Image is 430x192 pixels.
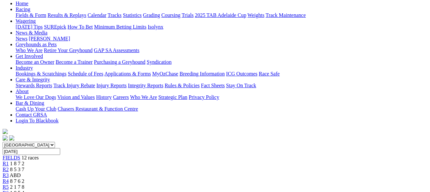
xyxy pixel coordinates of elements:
[68,71,103,76] a: Schedule of Fees
[16,59,54,65] a: Become an Owner
[44,48,93,53] a: Retire Your Greyhound
[16,118,59,123] a: Login To Blackbook
[21,155,39,160] span: 12 races
[181,12,194,18] a: Trials
[16,24,427,30] div: Wagering
[16,42,57,47] a: Greyhounds as Pets
[10,178,24,184] span: 8 7 6 2
[3,148,60,155] input: Select date
[104,71,151,76] a: Applications & Forms
[226,71,257,76] a: ICG Outcomes
[248,12,264,18] a: Weights
[16,94,56,100] a: We Love Our Dogs
[96,83,127,88] a: Injury Reports
[130,94,157,100] a: Who We Are
[123,12,142,18] a: Statistics
[53,83,95,88] a: Track Injury Rebate
[16,112,47,117] a: Contact GRSA
[16,65,33,71] a: Industry
[68,24,93,30] a: How To Bet
[147,59,171,65] a: Syndication
[16,24,43,30] a: [DATE] Tips
[94,48,140,53] a: GAP SA Assessments
[128,83,163,88] a: Integrity Reports
[3,135,8,141] img: facebook.svg
[56,59,93,65] a: Become a Trainer
[143,12,160,18] a: Grading
[148,24,163,30] a: Isolynx
[94,24,146,30] a: Minimum Betting Limits
[158,94,187,100] a: Strategic Plan
[16,18,36,24] a: Wagering
[16,77,50,82] a: Care & Integrity
[16,71,66,76] a: Bookings & Scratchings
[16,48,43,53] a: Who We Are
[16,106,427,112] div: Bar & Dining
[16,7,30,12] a: Racing
[195,12,246,18] a: 2025 TAB Adelaide Cup
[16,83,427,89] div: Care & Integrity
[16,36,427,42] div: News & Media
[16,100,44,106] a: Bar & Dining
[10,167,24,172] span: 8 5 3 7
[87,12,106,18] a: Calendar
[16,106,56,112] a: Cash Up Your Club
[16,30,47,35] a: News & Media
[266,12,306,18] a: Track Maintenance
[3,172,9,178] a: R3
[165,83,200,88] a: Rules & Policies
[16,12,427,18] div: Racing
[16,53,43,59] a: Get Involved
[152,71,178,76] a: MyOzChase
[16,1,28,6] a: Home
[16,89,29,94] a: About
[16,12,46,18] a: Fields & Form
[180,71,225,76] a: Breeding Information
[44,24,66,30] a: SUREpick
[58,106,138,112] a: Chasers Restaurant & Function Centre
[3,167,9,172] a: R2
[3,129,8,134] img: logo-grsa-white.png
[201,83,225,88] a: Fact Sheets
[10,161,24,166] span: 1 8 7 2
[29,36,70,41] a: [PERSON_NAME]
[3,178,9,184] a: R4
[16,48,427,53] div: Greyhounds as Pets
[189,94,219,100] a: Privacy Policy
[94,59,145,65] a: Purchasing a Greyhound
[16,59,427,65] div: Get Involved
[226,83,256,88] a: Stay On Track
[47,12,86,18] a: Results & Replays
[16,83,52,88] a: Stewards Reports
[10,172,21,178] span: ABD
[108,12,122,18] a: Tracks
[16,71,427,77] div: Industry
[57,94,95,100] a: Vision and Values
[259,71,279,76] a: Race Safe
[9,135,14,141] img: twitter.svg
[113,94,129,100] a: Careers
[3,155,20,160] a: FIELDS
[161,12,181,18] a: Coursing
[16,94,427,100] div: About
[16,36,27,41] a: News
[3,184,9,190] a: R5
[3,161,9,166] a: R1
[10,184,24,190] span: 2 1 7 8
[96,94,112,100] a: History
